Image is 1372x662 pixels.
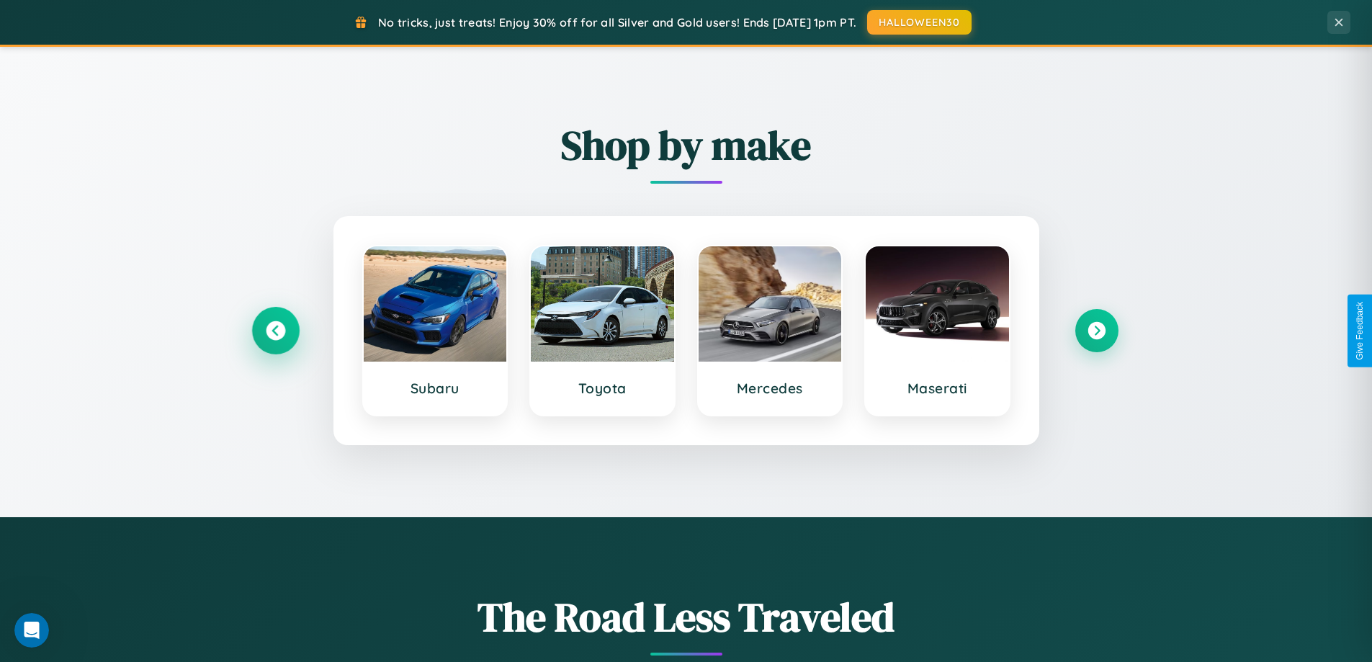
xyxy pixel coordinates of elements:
[713,380,828,397] h3: Mercedes
[378,380,493,397] h3: Subaru
[378,15,856,30] span: No tricks, just treats! Enjoy 30% off for all Silver and Gold users! Ends [DATE] 1pm PT.
[867,10,972,35] button: HALLOWEEN30
[1355,302,1365,360] div: Give Feedback
[14,613,49,648] iframe: Intercom live chat
[254,589,1118,645] h1: The Road Less Traveled
[254,117,1118,173] h2: Shop by make
[545,380,660,397] h3: Toyota
[880,380,995,397] h3: Maserati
